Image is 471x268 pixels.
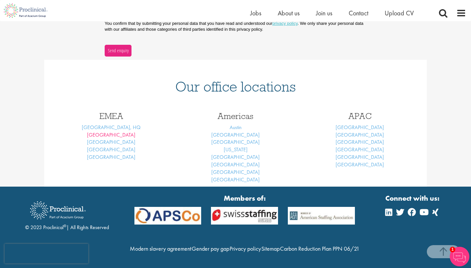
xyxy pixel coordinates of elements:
a: Upload CV [385,9,414,17]
img: Chatbot [450,247,469,266]
a: [GEOGRAPHIC_DATA] [211,169,260,176]
span: Send enquiry [108,47,129,54]
a: [GEOGRAPHIC_DATA] [211,154,260,160]
button: Send enquiry [105,45,131,57]
a: [GEOGRAPHIC_DATA] [87,139,135,145]
a: Carbon Reduction Plan PPN 06/21 [280,245,359,252]
a: Jobs [250,9,261,17]
a: Contact [349,9,368,17]
h1: Our office locations [54,79,417,94]
a: [GEOGRAPHIC_DATA] [336,139,384,145]
a: [GEOGRAPHIC_DATA] [336,124,384,131]
a: About us [278,9,300,17]
div: © 2023 Proclinical | All Rights Reserved [25,196,109,231]
p: You confirm that by submitting your personal data that you have read and understood our . We only... [105,21,366,32]
a: Privacy policy [230,245,261,252]
sup: ® [63,223,66,228]
img: APSCo [206,207,283,225]
a: Join us [316,9,332,17]
a: [GEOGRAPHIC_DATA] [211,139,260,145]
a: Modern slavery agreement [130,245,191,252]
iframe: reCAPTCHA [5,244,88,263]
a: [GEOGRAPHIC_DATA] [211,176,260,183]
img: APSCo [283,207,360,225]
a: [GEOGRAPHIC_DATA], HQ [82,124,141,131]
h3: APAC [303,112,417,120]
a: Sitemap [261,245,280,252]
a: [GEOGRAPHIC_DATA] [87,146,135,153]
a: Gender pay gap [192,245,229,252]
img: APSCo [130,207,206,225]
a: [GEOGRAPHIC_DATA] [87,154,135,160]
a: Austin [230,124,242,131]
a: [US_STATE] [224,146,248,153]
strong: Members of: [134,193,355,203]
h3: Americas [178,112,293,120]
h3: EMEA [54,112,168,120]
a: [GEOGRAPHIC_DATA] [87,131,135,138]
a: [GEOGRAPHIC_DATA] [336,131,384,138]
a: [GEOGRAPHIC_DATA] [336,161,384,168]
a: [GEOGRAPHIC_DATA] [211,161,260,168]
span: 1 [450,247,455,252]
img: Proclinical Recruitment [25,197,91,224]
a: [GEOGRAPHIC_DATA] [336,146,384,153]
a: privacy policy [272,21,298,26]
strong: Connect with us: [385,193,441,203]
a: [GEOGRAPHIC_DATA] [336,154,384,160]
a: [GEOGRAPHIC_DATA] [211,131,260,138]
